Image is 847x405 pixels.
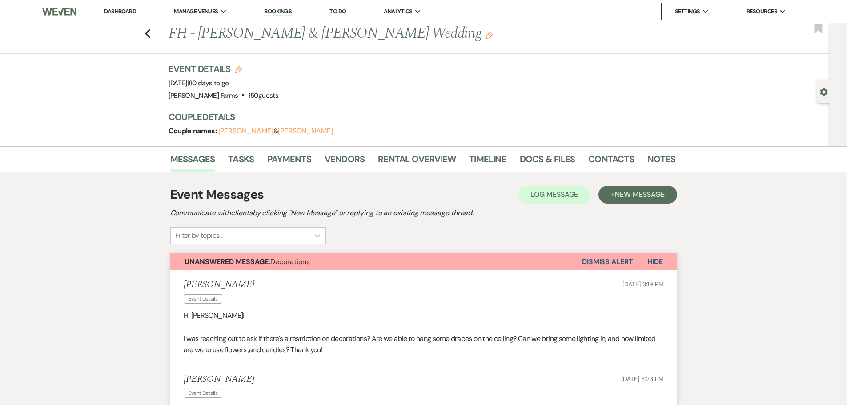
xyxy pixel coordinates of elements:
span: [DATE] [169,79,229,88]
h5: [PERSON_NAME] [184,374,254,385]
span: [PERSON_NAME] Farms [169,91,238,100]
span: Settings [675,7,700,16]
span: Log Message [530,190,578,199]
a: Tasks [228,152,254,172]
button: [PERSON_NAME] [278,128,333,135]
a: Vendors [325,152,365,172]
a: Timeline [469,152,506,172]
a: Dashboard [104,8,136,15]
h3: Couple Details [169,111,666,123]
p: Hi [PERSON_NAME]! [184,310,664,321]
a: Rental Overview [378,152,456,172]
button: Unanswered Message:Decorations [170,253,582,270]
div: Filter by topics... [175,230,223,241]
a: Contacts [588,152,634,172]
a: Notes [647,152,675,172]
span: & [218,127,333,136]
h2: Communicate with clients by clicking "New Message" or replying to an existing message thread. [170,208,677,218]
a: Docs & Files [520,152,575,172]
span: New Message [615,190,664,199]
span: Event Details [184,389,223,398]
span: Analytics [384,7,412,16]
span: Event Details [184,294,223,304]
span: [DATE] 3:19 PM [622,280,663,288]
span: Decorations [185,257,310,266]
a: Payments [267,152,311,172]
img: Weven Logo [42,2,76,21]
span: Resources [747,7,777,16]
p: I was reaching out to ask if there's a restriction on decorations? Are we able to hang some drape... [184,333,664,356]
span: [DATE] 3:23 PM [621,375,663,383]
button: Open lead details [820,87,828,96]
strong: Unanswered Message: [185,257,270,266]
a: To Do [329,8,346,15]
h1: FH - [PERSON_NAME] & [PERSON_NAME] Wedding [169,23,567,44]
span: | [187,79,229,88]
button: Log Message [518,186,590,204]
a: Messages [170,152,215,172]
span: 80 days to go [189,79,229,88]
h3: Event Details [169,63,278,75]
h1: Event Messages [170,185,264,204]
span: Couple names: [169,126,218,136]
span: Manage Venues [174,7,218,16]
span: Hide [647,257,663,266]
span: 150 guests [249,91,278,100]
button: Dismiss Alert [582,253,633,270]
button: Edit [486,31,493,39]
button: +New Message [598,186,677,204]
h5: [PERSON_NAME] [184,279,254,290]
button: Hide [633,253,677,270]
a: Bookings [264,8,292,16]
button: [PERSON_NAME] [218,128,273,135]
